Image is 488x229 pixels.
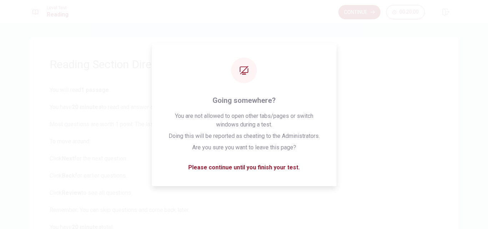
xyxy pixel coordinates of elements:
[62,189,81,196] b: Review
[386,5,425,19] button: 00:20:00
[338,5,380,19] button: Continue
[81,86,109,93] b: 1 passage
[50,57,438,71] h1: Reading Section Directions
[72,104,101,110] b: 20 minutes
[47,10,69,19] h1: Reading
[47,5,69,10] span: Level Test
[62,155,74,162] b: Next
[62,172,75,179] b: Back
[399,9,419,15] span: 00:20:00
